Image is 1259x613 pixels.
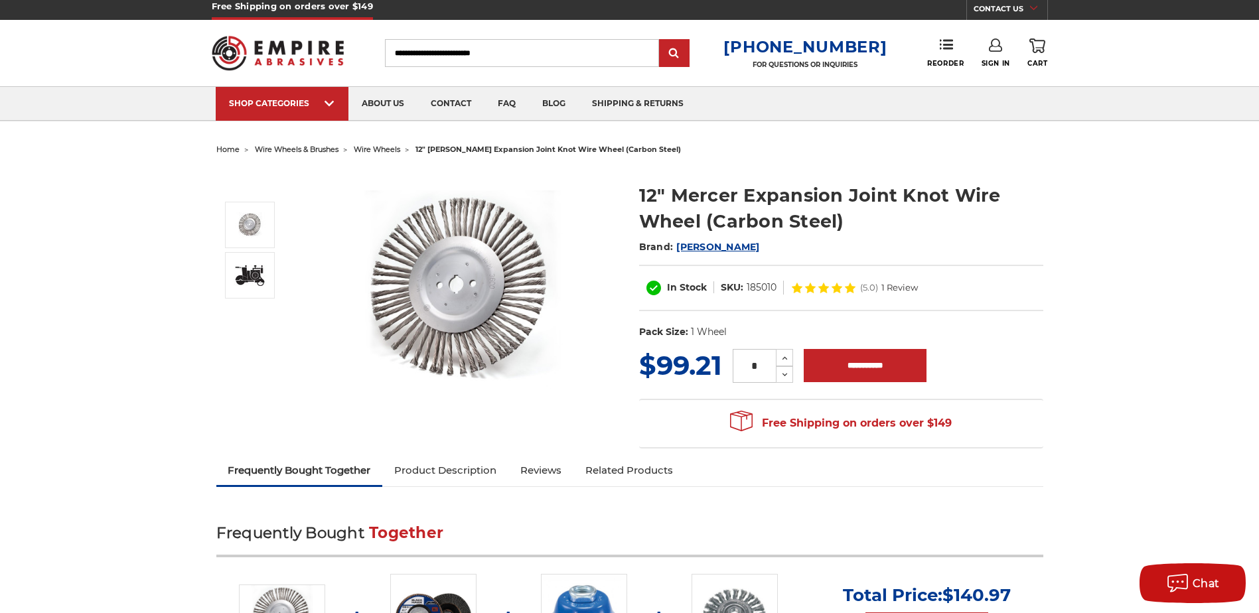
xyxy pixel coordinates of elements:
span: 12" [PERSON_NAME] expansion joint knot wire wheel (carbon steel) [415,145,681,154]
p: FOR QUESTIONS OR INQUIRIES [723,60,887,69]
img: 12" Expansion Joint Wire Wheel [330,190,595,389]
span: Reorder [927,59,964,68]
a: Reorder [927,38,964,67]
span: $140.97 [942,584,1011,606]
span: Together [369,523,443,542]
span: Frequently Bought [216,523,364,542]
img: Empire Abrasives [212,27,344,79]
span: Brand: [639,241,674,253]
span: In Stock [667,281,707,293]
a: Reviews [508,456,573,485]
span: Sign In [982,59,1010,68]
dt: Pack Size: [639,325,688,339]
span: (5.0) [860,283,878,292]
img: Walk-Behind Street Saw [234,265,267,286]
a: about us [348,87,417,121]
h1: 12" Mercer Expansion Joint Knot Wire Wheel (Carbon Steel) [639,182,1043,234]
span: Chat [1193,577,1220,590]
a: faq [484,87,529,121]
button: Chat [1140,563,1246,603]
a: [PHONE_NUMBER] [723,37,887,56]
a: wire wheels [354,145,400,154]
a: home [216,145,240,154]
dd: 1 Wheel [691,325,727,339]
div: SHOP CATEGORIES [229,98,335,108]
a: Product Description [382,456,508,485]
a: CONTACT US [974,1,1047,20]
input: Submit [661,40,688,67]
a: Frequently Bought Together [216,456,383,485]
a: contact [417,87,484,121]
span: Free Shipping on orders over $149 [730,410,952,437]
a: shipping & returns [579,87,697,121]
dt: SKU: [721,281,743,295]
p: Total Price: [843,584,1011,606]
dd: 185010 [747,281,777,295]
a: blog [529,87,579,121]
a: wire wheels & brushes [255,145,338,154]
a: Cart [1027,38,1047,68]
a: [PERSON_NAME] [676,241,759,253]
span: $99.21 [639,349,722,381]
span: Cart [1027,59,1047,68]
img: 12" Expansion Joint Wire Wheel [234,212,267,238]
a: Related Products [573,456,685,485]
span: 1 Review [881,283,918,292]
